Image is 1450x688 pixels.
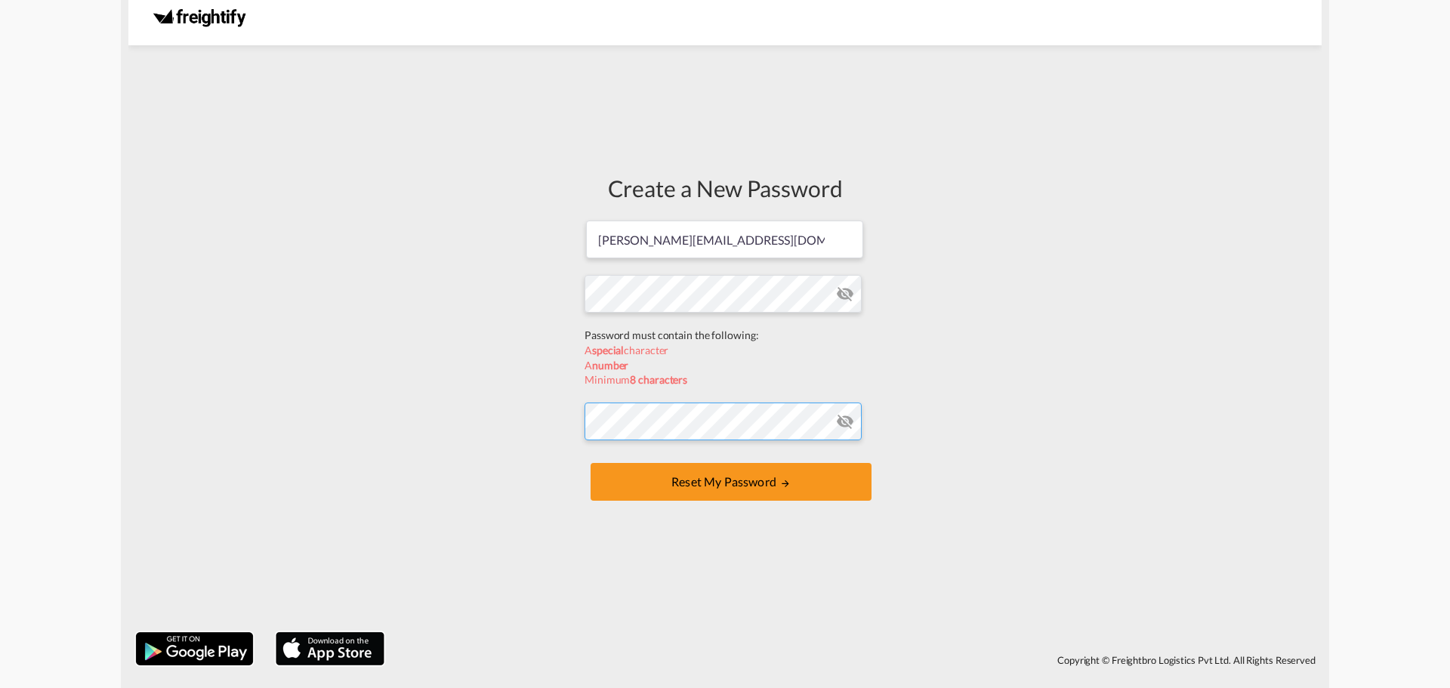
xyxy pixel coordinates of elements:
[585,172,865,204] div: Create a New Password
[586,221,863,258] input: Email address
[591,463,872,501] button: UPDATE MY PASSWORD
[630,373,687,386] b: 8 characters
[585,328,865,343] div: Password must contain the following:
[134,631,255,667] img: google.png
[592,359,628,372] b: number
[585,372,865,387] div: Minimum
[836,412,854,430] md-icon: icon-eye-off
[585,358,865,373] div: A
[392,647,1322,673] div: Copyright © Freightbro Logistics Pvt Ltd. All Rights Reserved
[274,631,386,667] img: apple.png
[585,343,865,358] div: A character
[592,344,624,356] b: special
[836,285,854,303] md-icon: icon-eye-off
